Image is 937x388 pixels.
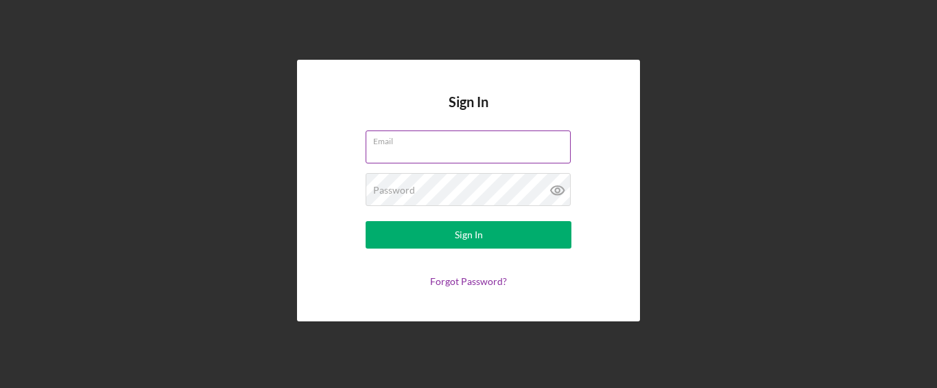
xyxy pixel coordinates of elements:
a: Forgot Password? [430,275,507,287]
button: Sign In [366,221,571,249]
label: Email [373,131,571,146]
div: Sign In [455,221,483,249]
label: Password [373,185,415,196]
h4: Sign In [449,94,488,130]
